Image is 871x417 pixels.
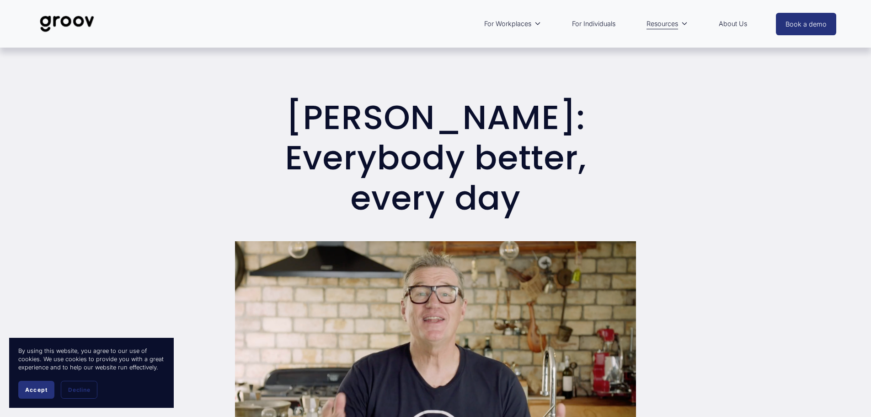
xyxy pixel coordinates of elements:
p: By using this website, you agree to our use of cookies. We use cookies to provide you with a grea... [18,347,165,372]
span: For Workplaces [484,18,531,30]
section: Cookie banner [9,338,174,408]
a: About Us [714,13,752,34]
a: folder dropdown [480,13,546,34]
span: Accept [25,386,48,393]
img: Groov | Unlock Human Potential at Work and in Life [35,9,99,39]
h1: [PERSON_NAME]: Everybody better, every day [235,97,636,219]
a: folder dropdown [642,13,693,34]
button: Decline [61,381,97,399]
button: Accept [18,381,54,399]
a: Book a demo [776,13,836,35]
a: For Individuals [567,13,620,34]
span: Resources [647,18,678,30]
span: Decline [68,386,90,393]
